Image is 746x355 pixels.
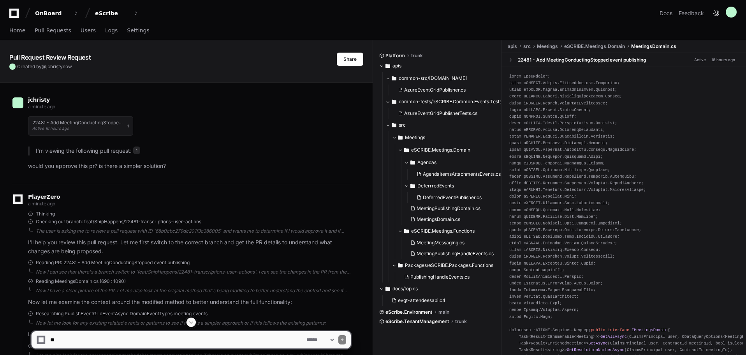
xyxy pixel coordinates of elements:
span: Active [692,56,708,64]
button: Feedback [679,9,704,17]
span: apis [508,43,517,49]
svg: Directory [385,284,390,293]
span: Researching PublishEventGridEventAsync DomainEventTypes meeting events [36,311,208,317]
span: 1 [127,123,129,129]
span: jchristy [28,97,50,103]
span: Pull Requests [35,28,71,33]
span: Agendas [417,159,436,166]
div: Now I can see that there's a branch switch to `feat/ShipHappens/22481-transcriptions-user-actions... [36,269,351,275]
span: AgendaItemsAttachmentsEvents.cs [423,171,501,177]
svg: Directory [398,133,403,142]
a: Settings [127,22,149,40]
span: apis [392,63,401,69]
button: eSCRIBE.Meetings.Functions [398,225,505,237]
div: 22481 - Add MeetingConductingStopped event publishing [518,57,646,63]
button: eScribe [92,6,142,20]
span: Packages/eSCRIBE.Packages.Functions [405,262,493,268]
span: AzureEventGridPublisherTests.cs [404,110,477,117]
span: @ [42,64,46,69]
span: MeetingPublishingHandleEvents.cs [417,251,494,257]
button: evgt-attendeesapi.c4 [389,295,491,306]
span: now [63,64,72,69]
span: eSCRIBE.Meetings.Domain [564,43,625,49]
span: Active 16 hours ago [32,126,69,131]
span: main [438,309,449,315]
app-text-character-animate: Pull Request Review Request [9,53,91,61]
span: PlayerZero [28,194,60,199]
button: MeetingPublishingHandleEvents.cs [407,248,501,259]
button: Share [337,53,363,66]
span: jchristy [46,64,63,69]
span: trunk [411,53,423,59]
span: src [399,122,406,128]
p: would you approve this pr? is there a simpler solution? [28,162,351,171]
span: DeferrredEvents [417,183,454,189]
button: AzureEventGridPublisher.cs [395,85,497,95]
span: Checking out branch: feat/ShipHappens/22481-transcriptions-user-actions [36,219,201,225]
span: AzureEventGridPublisher.cs [404,87,466,93]
span: Reading PR: 22481 - Add MeetingConductingStopped event publishing [36,260,190,266]
button: OnBoard [32,6,82,20]
h1: 22481 - Add MeetingConductingStopped event publishing [32,120,123,125]
span: Reading MeetingsDomain.cs (690 : 1090) [36,278,126,284]
p: Now let me examine the context around the modified method to better understand the full functiona... [28,298,351,307]
div: 16 hours ago [711,57,735,63]
span: docs/topics [392,286,418,292]
svg: Directory [392,97,396,106]
span: MeetingMessaging.cs [417,240,464,246]
button: MeetingMessaging.cs [407,237,501,248]
svg: Directory [410,181,415,191]
span: Meetings [405,134,425,141]
button: Packages/eSCRIBE.Packages.Functions [392,259,505,272]
span: Created by [17,64,72,70]
span: 1 [133,147,140,154]
svg: Directory [410,158,415,167]
span: MeetingsDomain.cs [631,43,676,49]
span: MeetingPublishingDomain.cs [417,205,480,212]
span: eSCRIBE.Meetings.Functions [411,228,475,234]
button: AzureEventGridPublisherTests.cs [395,108,497,119]
div: The user is asking me to review a pull request with ID `68b0cbc279dc201f3c386005` and wants me to... [36,228,351,234]
div: OnBoard [35,9,69,17]
svg: Directory [398,261,403,270]
svg: Directory [404,226,409,236]
p: I'll help you review this pull request. Let me first switch to the correct branch and get the PR ... [28,238,351,256]
p: I'm viewing the following pull request: [36,147,351,155]
span: Platform [385,53,405,59]
button: DeferrredEvents [404,180,505,192]
div: eScribe [95,9,128,17]
span: Meetings [537,43,558,49]
div: Now I have a clear picture of the PR. Let me also look at the original method that's being modifi... [36,288,351,294]
span: common-tests/eSCRIBE.Common.Events.Tests [399,99,502,105]
span: Settings [127,28,149,33]
span: Logs [105,28,118,33]
span: evgt-attendeesapi.c4 [398,297,445,304]
a: Home [9,22,25,40]
span: MeetingsDomain.cs [417,216,460,223]
button: apis [379,60,496,72]
button: DeferredEventPublisher.cs [413,192,501,203]
button: eSCRIBE.Meetings.Domain [398,144,505,156]
span: common-src/[DOMAIN_NAME] [399,75,467,81]
span: PublishingHandleEvents.cs [410,274,470,280]
a: Logs [105,22,118,40]
svg: Directory [392,74,396,83]
button: MeetingsDomain.cs [407,214,501,225]
button: 22481 - Add MeetingConductingStopped event publishingActive 16 hours ago1 [28,116,133,136]
button: PublishingHandleEvents.cs [401,272,501,283]
button: common-src/[DOMAIN_NAME] [385,72,502,85]
span: src [523,43,531,49]
svg: Directory [385,61,390,71]
svg: Directory [404,145,409,155]
button: Agendas [404,156,505,169]
span: Home [9,28,25,33]
span: a minute ago [28,104,55,110]
span: eSCRIBE.Meetings.Domain [411,147,470,153]
button: src [385,119,502,131]
span: a minute ago [28,201,55,207]
a: Pull Requests [35,22,71,40]
a: Users [81,22,96,40]
span: eScribe.Environment [385,309,432,315]
a: Docs [660,9,672,17]
span: Users [81,28,96,33]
